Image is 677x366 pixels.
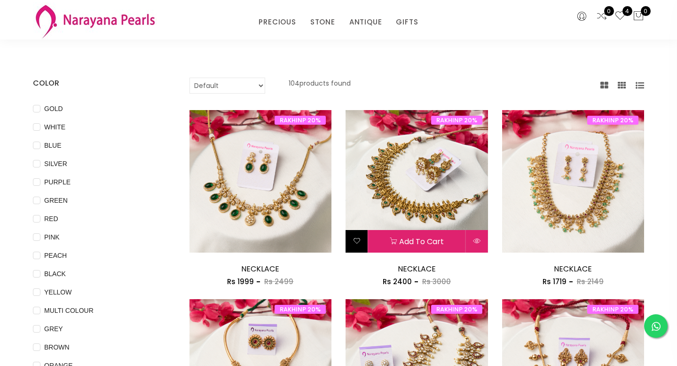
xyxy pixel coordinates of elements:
span: GREEN [40,195,71,206]
button: Add to cart [368,230,465,253]
span: Rs 1999 [227,277,254,286]
a: 4 [614,10,626,23]
a: PRECIOUS [259,15,296,29]
span: Rs 2499 [264,277,293,286]
span: RAKHINP 20% [587,305,638,314]
span: RAKHINP 20% [275,305,326,314]
span: SILVER [40,159,71,169]
span: Rs 2149 [577,277,604,286]
button: 0 [633,10,644,23]
span: GREY [40,324,67,334]
span: BLACK [40,269,70,279]
span: Rs 2400 [383,277,412,286]
span: RAKHINP 20% [587,116,638,125]
span: BLUE [40,140,65,151]
span: 4 [622,6,632,16]
span: GOLD [40,103,67,114]
span: PURPLE [40,177,74,187]
a: ANTIQUE [349,15,382,29]
a: STONE [310,15,335,29]
span: 0 [604,6,614,16]
span: PEACH [40,250,71,261]
span: PINK [40,232,63,242]
span: BROWN [40,342,73,352]
a: GIFTS [396,15,418,29]
a: 0 [596,10,607,23]
span: RAKHINP 20% [275,116,326,125]
span: MULTI COLOUR [40,305,97,316]
span: RAKHINP 20% [431,116,482,125]
button: Added to wishlist [346,230,368,253]
span: YELLOW [40,287,75,297]
span: RED [40,214,62,224]
h4: COLOR [33,78,161,89]
button: Quick View [466,230,488,253]
span: WHITE [40,122,69,132]
a: NECKLACE [398,263,436,274]
p: 104 products found [289,78,351,94]
span: Rs 3000 [422,277,451,286]
span: 0 [641,6,651,16]
span: Rs 1719 [543,277,567,286]
a: NECKLACE [241,263,279,274]
a: NECKLACE [554,263,592,274]
span: RAKHINP 20% [431,305,482,314]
